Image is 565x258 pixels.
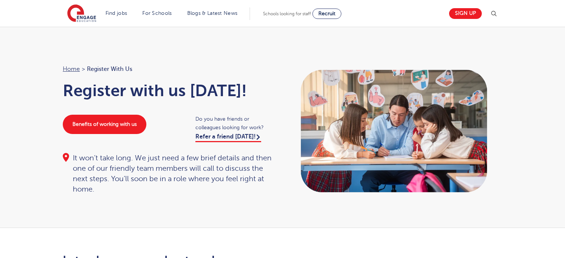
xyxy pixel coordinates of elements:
h1: Register with us [DATE]! [63,81,275,100]
div: It won’t take long. We just need a few brief details and then one of our friendly team members wi... [63,153,275,195]
nav: breadcrumb [63,64,275,74]
span: > [82,66,85,72]
span: Schools looking for staff [263,11,311,16]
a: Home [63,66,80,72]
a: Benefits of working with us [63,115,146,134]
span: Do you have friends or colleagues looking for work? [195,115,275,132]
a: Recruit [312,9,341,19]
a: Refer a friend [DATE]! [195,133,261,142]
a: Blogs & Latest News [187,10,238,16]
span: Register with us [87,64,132,74]
a: Find jobs [105,10,127,16]
a: For Schools [142,10,172,16]
a: Sign up [449,8,482,19]
img: Engage Education [67,4,96,23]
span: Recruit [318,11,335,16]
